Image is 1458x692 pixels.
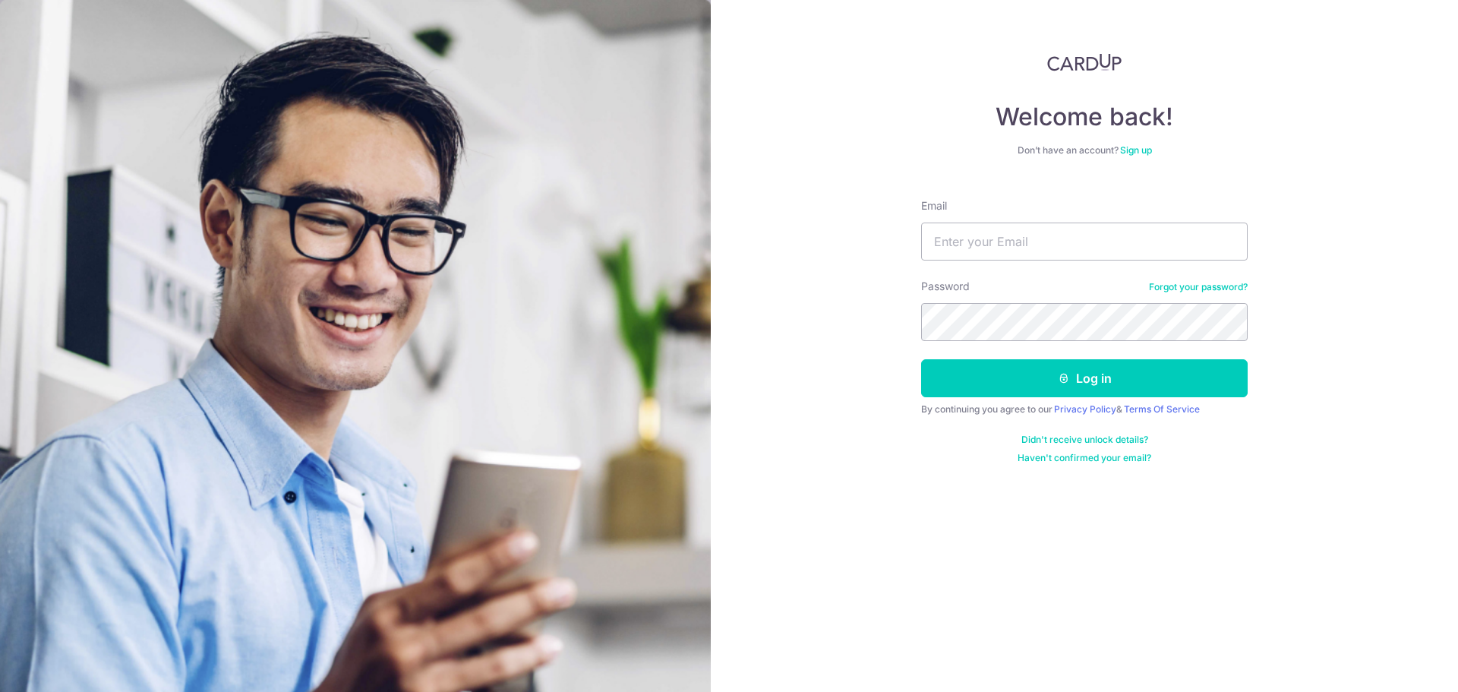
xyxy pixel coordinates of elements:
[1018,452,1151,464] a: Haven't confirmed your email?
[1054,403,1116,415] a: Privacy Policy
[921,223,1248,261] input: Enter your Email
[921,403,1248,416] div: By continuing you agree to our &
[921,279,970,294] label: Password
[921,144,1248,156] div: Don’t have an account?
[1124,403,1200,415] a: Terms Of Service
[921,102,1248,132] h4: Welcome back!
[1021,434,1148,446] a: Didn't receive unlock details?
[1149,281,1248,293] a: Forgot your password?
[1047,53,1122,71] img: CardUp Logo
[921,359,1248,397] button: Log in
[1120,144,1152,156] a: Sign up
[921,198,947,213] label: Email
